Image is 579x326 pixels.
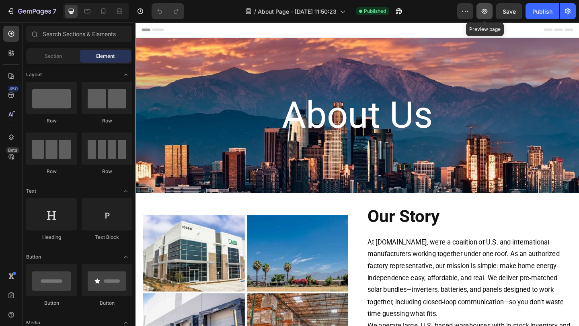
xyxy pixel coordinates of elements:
span: Save [503,8,516,15]
div: Button [82,300,132,307]
span: Text [26,187,36,195]
span: Toggle open [119,68,132,81]
span: Element [96,53,115,60]
div: Beta [6,147,19,153]
p: 7 [53,6,56,16]
span: Section [45,53,62,60]
span: Toggle open [119,185,132,198]
div: Row [26,168,77,175]
button: Publish [526,3,559,19]
iframe: Design area [136,22,579,326]
h2: About Us [6,80,476,122]
div: Row [82,117,132,124]
span: Layout [26,71,42,78]
span: Button [26,253,41,261]
span: / [254,7,256,16]
div: 450 [8,86,19,92]
input: Search Sections & Elements [26,26,132,42]
div: Undo/Redo [152,3,184,19]
span: Published [364,8,386,15]
button: Save [496,3,522,19]
div: Row [82,168,132,175]
strong: Our Story [252,200,331,221]
div: Publish [532,7,552,16]
div: Button [26,300,77,307]
span: Toggle open [119,251,132,263]
div: Heading [26,234,77,241]
span: About Page - [DATE] 11:50:23 [258,7,337,16]
div: Text Block [82,234,132,241]
div: Row [26,117,77,124]
button: 7 [3,3,60,19]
